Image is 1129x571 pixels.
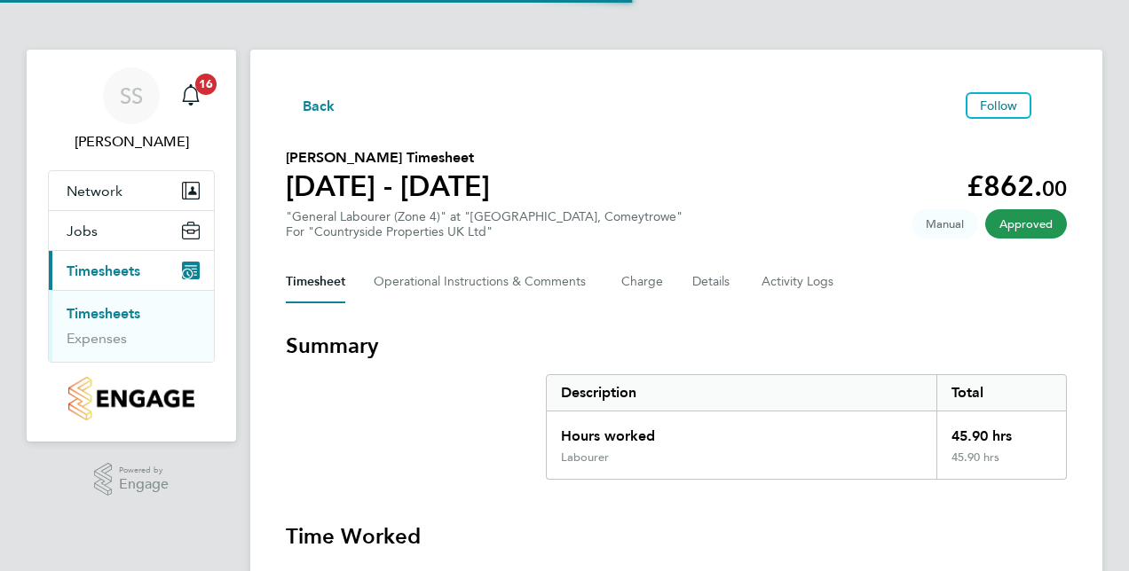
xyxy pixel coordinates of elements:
[49,211,214,250] button: Jobs
[547,411,936,450] div: Hours worked
[621,261,664,303] button: Charge
[546,374,1067,480] div: Summary
[48,377,215,420] a: Go to home page
[195,74,217,95] span: 16
[980,98,1017,113] span: Follow
[48,67,215,153] a: SS[PERSON_NAME]
[286,209,683,239] div: "General Labourer (Zone 4)" at "[GEOGRAPHIC_DATA], Comeytrowe"
[286,332,1067,360] h3: Summary
[286,261,345,303] button: Timesheet
[561,450,609,465] div: Labourer
[67,330,127,347] a: Expenses
[67,262,140,279] span: Timesheets
[936,450,1066,479] div: 45.90 hrs
[303,96,336,117] span: Back
[119,477,169,492] span: Engage
[912,209,978,239] span: This timesheet was manually created.
[94,463,170,497] a: Powered byEngage
[286,224,683,239] div: For "Countryside Properties UK Ltd"
[936,375,1066,411] div: Total
[67,305,140,322] a: Timesheets
[1038,101,1067,110] button: Timesheets Menu
[286,94,336,116] button: Back
[936,411,1066,450] div: 45.90 hrs
[985,209,1067,239] span: This timesheet has been approved.
[68,377,193,420] img: countryside-properties-logo-retina.png
[173,67,209,124] a: 16
[374,261,593,303] button: Operational Instructions & Comments
[1042,176,1067,201] span: 00
[67,183,122,199] span: Network
[547,375,936,411] div: Description
[692,261,733,303] button: Details
[48,131,215,153] span: Scott Savage
[49,171,214,210] button: Network
[286,522,1067,551] h3: Time Worked
[286,147,490,168] h2: [PERSON_NAME] Timesheet
[49,290,214,362] div: Timesheets
[966,92,1031,119] button: Follow
[762,261,836,303] button: Activity Logs
[49,251,214,290] button: Timesheets
[967,169,1067,203] app-decimal: £862.
[67,223,98,239] span: Jobs
[119,463,169,478] span: Powered by
[120,84,143,107] span: SS
[27,50,236,442] nav: Main navigation
[286,168,490,204] h1: [DATE] - [DATE]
